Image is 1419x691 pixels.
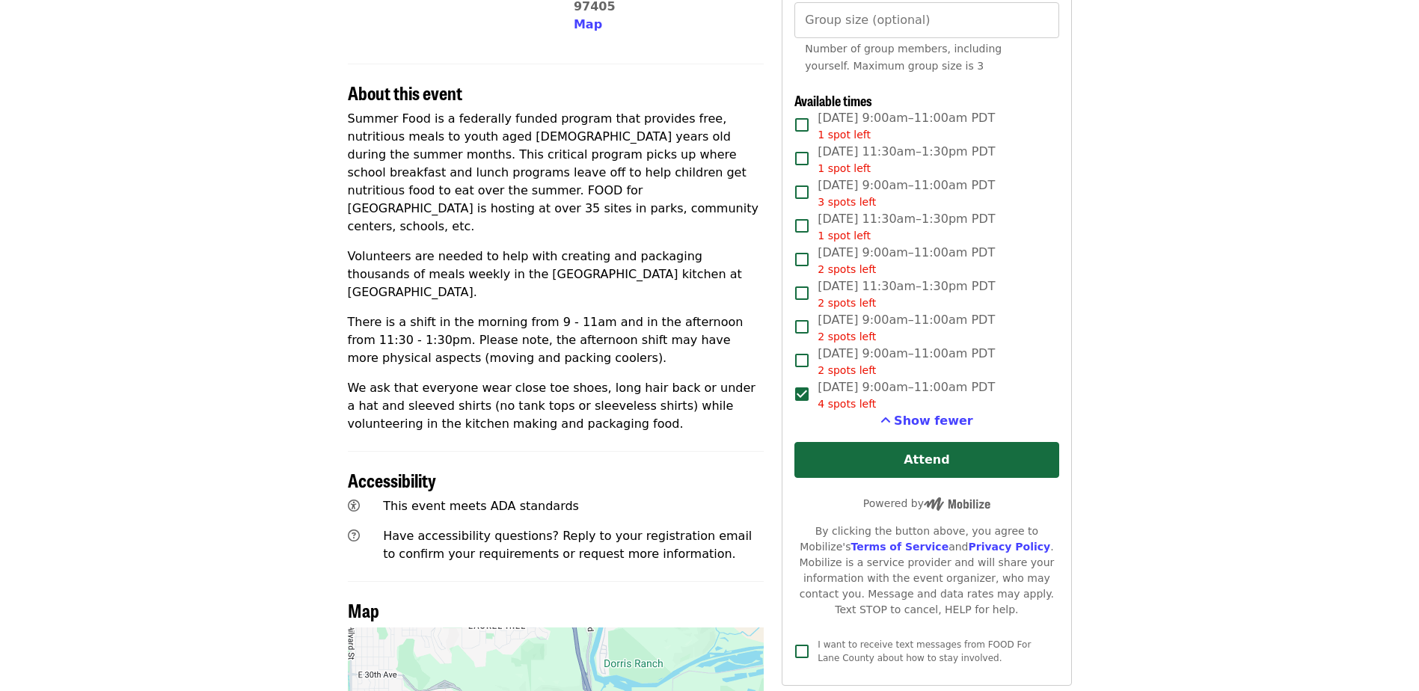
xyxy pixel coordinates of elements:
span: 1 spot left [818,162,871,174]
button: See more timeslots [880,412,973,430]
span: Show fewer [894,414,973,428]
input: [object Object] [794,2,1058,38]
button: Map [574,16,602,34]
span: About this event [348,79,462,105]
span: 4 spots left [818,398,876,410]
span: [DATE] 9:00am–11:00am PDT [818,345,995,378]
div: By clicking the button above, you agree to Mobilize's and . Mobilize is a service provider and wi... [794,523,1058,618]
span: I want to receive text messages from FOOD For Lane County about how to stay involved. [818,639,1031,663]
p: Summer Food is a federally funded program that provides free, nutritious meals to youth aged [DEM... [348,110,764,236]
i: universal-access icon [348,499,360,513]
span: [DATE] 9:00am–11:00am PDT [818,109,995,143]
span: [DATE] 9:00am–11:00am PDT [818,378,995,412]
span: [DATE] 9:00am–11:00am PDT [818,244,995,277]
span: 2 spots left [818,331,876,343]
button: Attend [794,442,1058,478]
span: 2 spots left [818,263,876,275]
span: [DATE] 11:30am–1:30pm PDT [818,143,995,176]
span: Have accessibility questions? Reply to your registration email to confirm your requirements or re... [383,529,752,561]
p: Volunteers are needed to help with creating and packaging thousands of meals weekly in the [GEOGR... [348,248,764,301]
span: [DATE] 11:30am–1:30pm PDT [818,210,995,244]
span: Number of group members, including yourself. Maximum group size is 3 [805,43,1002,72]
span: Map [348,597,379,623]
span: Accessibility [348,467,436,493]
p: We ask that everyone wear close toe shoes, long hair back or under a hat and sleeved shirts (no t... [348,379,764,433]
i: question-circle icon [348,529,360,543]
span: Map [574,17,602,31]
span: 3 spots left [818,196,876,208]
span: [DATE] 11:30am–1:30pm PDT [818,277,995,311]
span: This event meets ADA standards [383,499,579,513]
img: Powered by Mobilize [924,497,990,511]
span: 1 spot left [818,230,871,242]
span: 1 spot left [818,129,871,141]
span: [DATE] 9:00am–11:00am PDT [818,311,995,345]
span: Powered by [863,497,990,509]
p: There is a shift in the morning from 9 - 11am and in the afternoon from 11:30 - 1:30pm. Please no... [348,313,764,367]
a: Privacy Policy [968,541,1050,553]
a: Terms of Service [851,541,948,553]
span: Available times [794,90,872,110]
span: [DATE] 9:00am–11:00am PDT [818,176,995,210]
span: 2 spots left [818,364,876,376]
span: 2 spots left [818,297,876,309]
